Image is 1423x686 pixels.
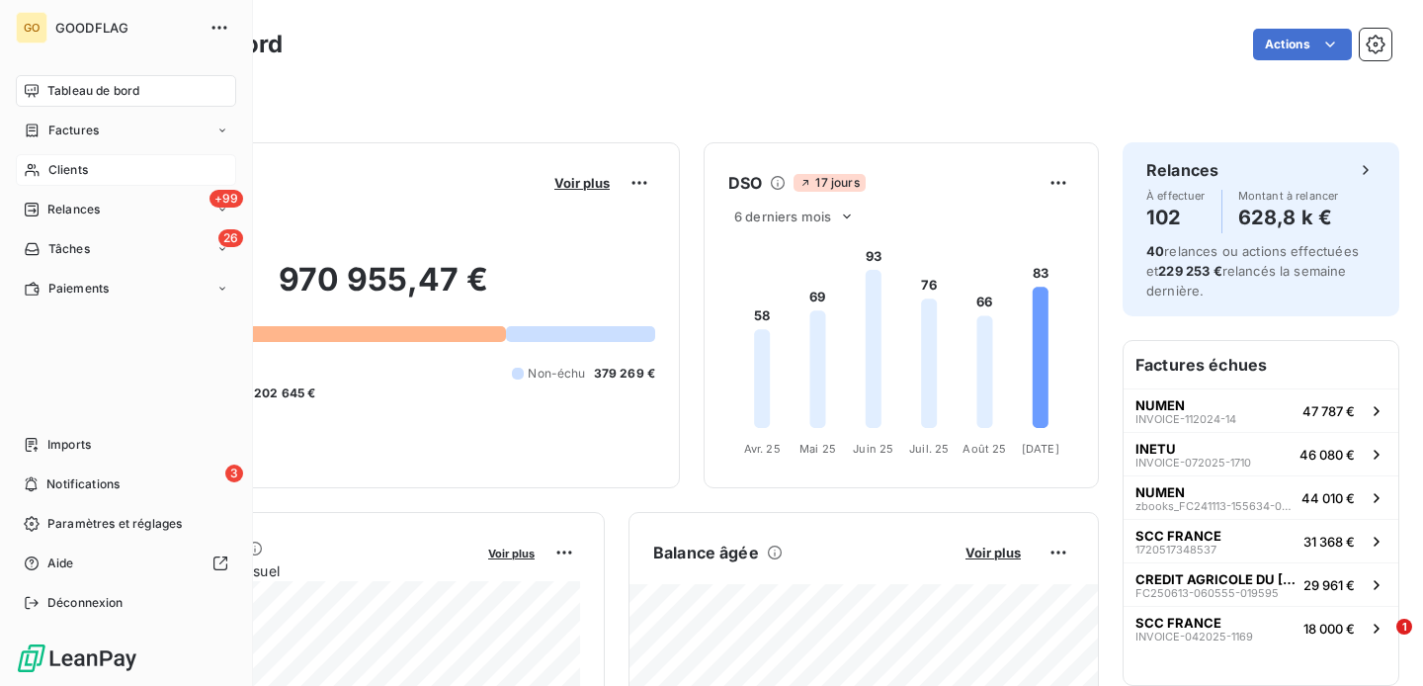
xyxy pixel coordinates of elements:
[1299,447,1355,463] span: 46 080 €
[1303,621,1355,637] span: 18 000 €
[794,174,865,192] span: 17 jours
[1303,534,1355,550] span: 31 368 €
[1135,500,1294,512] span: zbooks_FC241113-155634-021862
[1124,562,1398,606] button: CREDIT AGRICOLE DU [GEOGRAPHIC_DATA]FC250613-060555-01959529 961 €
[1124,432,1398,475] button: INETUINVOICE-072025-171046 080 €
[48,240,90,258] span: Tâches
[1135,587,1279,599] span: FC250613-060555-019595
[47,82,139,100] span: Tableau de bord
[1238,202,1339,233] h4: 628,8 k €
[1124,475,1398,519] button: NUMENzbooks_FC241113-155634-02186244 010 €
[1135,631,1253,643] span: INVOICE-042025-1169
[799,442,836,456] tspan: Mai 25
[248,385,316,402] span: -202 645 €
[1356,619,1403,666] iframe: Intercom live chat
[1124,606,1398,649] button: SCC FRANCEINVOICE-042025-116918 000 €
[482,544,541,561] button: Voir plus
[548,174,616,192] button: Voir plus
[1135,544,1216,556] span: 1720517348537
[1135,441,1176,457] span: INETU
[1303,577,1355,593] span: 29 961 €
[47,201,100,218] span: Relances
[47,436,91,454] span: Imports
[1146,243,1359,299] span: relances ou actions effectuées et relancés la semaine dernière.
[16,548,236,579] a: Aide
[594,365,655,383] span: 379 269 €
[653,541,759,564] h6: Balance âgée
[16,643,138,674] img: Logo LeanPay
[1396,619,1412,635] span: 1
[48,280,109,298] span: Paiements
[1135,528,1221,544] span: SCC FRANCE
[744,442,781,456] tspan: Avr. 25
[909,442,949,456] tspan: Juil. 25
[55,20,198,36] span: GOODFLAG
[46,475,120,493] span: Notifications
[728,171,762,195] h6: DSO
[1146,158,1218,182] h6: Relances
[225,465,243,482] span: 3
[853,442,893,456] tspan: Juin 25
[1146,243,1164,259] span: 40
[1301,490,1355,506] span: 44 010 €
[47,515,182,533] span: Paramètres et réglages
[1124,519,1398,562] button: SCC FRANCE172051734853731 368 €
[112,560,474,581] span: Chiffre d'affaires mensuel
[218,229,243,247] span: 26
[1238,190,1339,202] span: Montant à relancer
[112,260,655,319] h2: 970 955,47 €
[1253,29,1352,60] button: Actions
[209,190,243,208] span: +99
[963,442,1006,456] tspan: Août 25
[1124,341,1398,388] h6: Factures échues
[16,12,47,43] div: GO
[1302,403,1355,419] span: 47 787 €
[965,545,1021,560] span: Voir plus
[488,547,535,560] span: Voir plus
[554,175,610,191] span: Voir plus
[1158,263,1221,279] span: 229 253 €
[1135,571,1296,587] span: CREDIT AGRICOLE DU [GEOGRAPHIC_DATA]
[528,365,585,383] span: Non-échu
[960,544,1027,561] button: Voir plus
[1146,202,1206,233] h4: 102
[1135,457,1251,469] span: INVOICE-072025-1710
[1135,413,1236,425] span: INVOICE-112024-14
[1135,615,1221,631] span: SCC FRANCE
[48,122,99,139] span: Factures
[1124,388,1398,432] button: NUMENINVOICE-112024-1447 787 €
[1135,397,1185,413] span: NUMEN
[1135,484,1185,500] span: NUMEN
[734,209,831,224] span: 6 derniers mois
[1146,190,1206,202] span: À effectuer
[47,555,74,572] span: Aide
[1022,442,1059,456] tspan: [DATE]
[47,594,124,612] span: Déconnexion
[48,161,88,179] span: Clients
